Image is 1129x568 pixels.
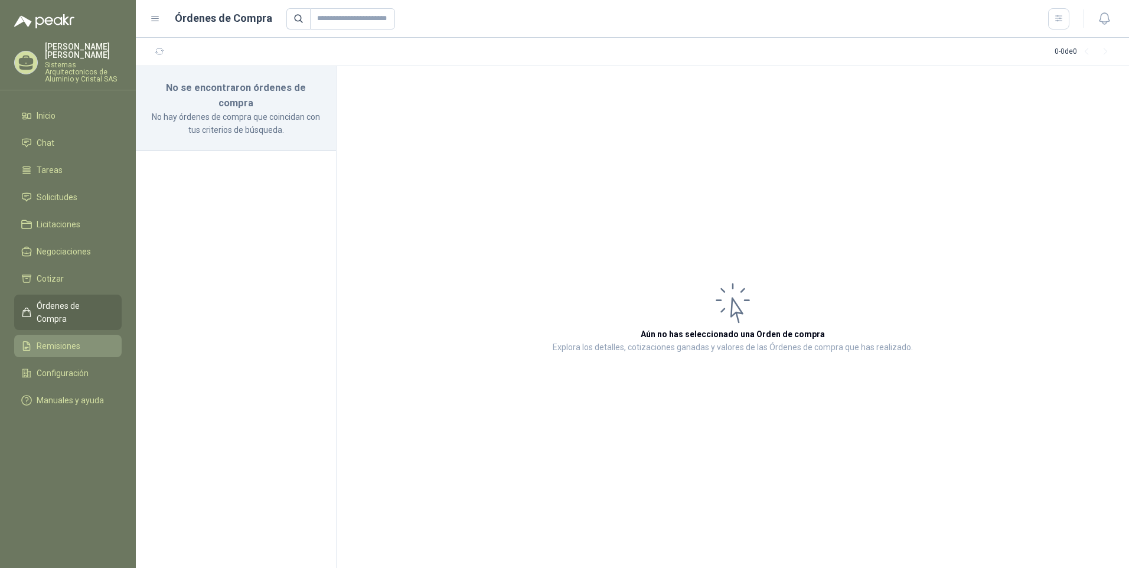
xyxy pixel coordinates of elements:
h3: Aún no has seleccionado una Orden de compra [641,328,825,341]
span: Manuales y ayuda [37,394,104,407]
a: Manuales y ayuda [14,389,122,412]
span: Remisiones [37,340,80,352]
a: Licitaciones [14,213,122,236]
a: Cotizar [14,267,122,290]
h3: No se encontraron órdenes de compra [150,80,322,110]
span: Solicitudes [37,191,77,204]
p: [PERSON_NAME] [PERSON_NAME] [45,43,122,59]
span: Órdenes de Compra [37,299,110,325]
span: Chat [37,136,54,149]
a: Remisiones [14,335,122,357]
a: Tareas [14,159,122,181]
span: Cotizar [37,272,64,285]
p: Sistemas Arquitectonicos de Aluminio y Cristal SAS [45,61,122,83]
span: Licitaciones [37,218,80,231]
span: Inicio [37,109,56,122]
a: Órdenes de Compra [14,295,122,330]
a: Configuración [14,362,122,384]
span: Negociaciones [37,245,91,258]
a: Negociaciones [14,240,122,263]
h1: Órdenes de Compra [175,10,272,27]
p: Explora los detalles, cotizaciones ganadas y valores de las Órdenes de compra que has realizado. [553,341,913,355]
a: Solicitudes [14,186,122,208]
img: Logo peakr [14,14,74,28]
a: Inicio [14,105,122,127]
span: Tareas [37,164,63,177]
div: 0 - 0 de 0 [1055,43,1115,61]
span: Configuración [37,367,89,380]
a: Chat [14,132,122,154]
p: No hay órdenes de compra que coincidan con tus criterios de búsqueda. [150,110,322,136]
